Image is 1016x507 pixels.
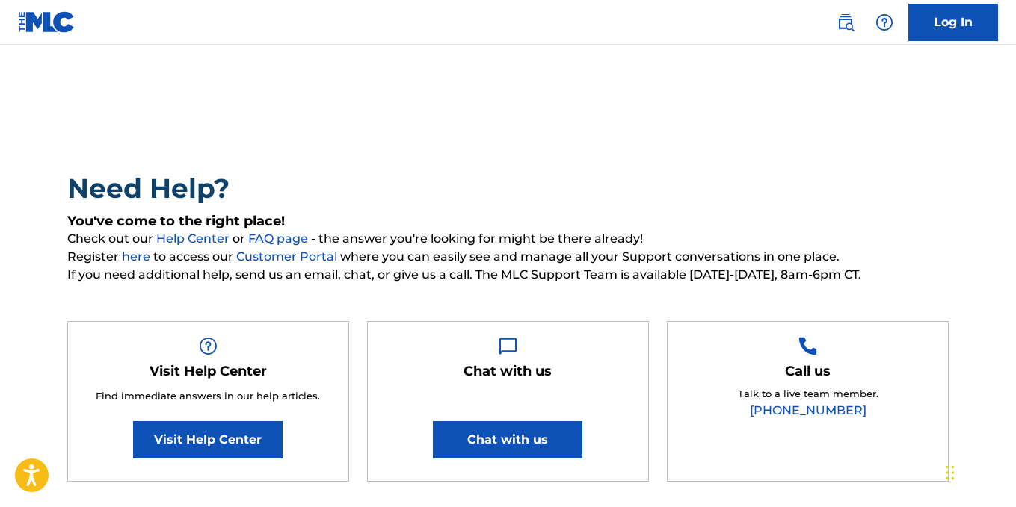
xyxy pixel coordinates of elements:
img: help [875,13,893,31]
a: Log In [908,4,998,41]
a: FAQ page [248,231,311,246]
iframe: Chat Widget [681,24,1016,507]
img: Help Box Image [499,337,517,355]
a: here [122,249,153,264]
span: Register to access our where you can easily see and manage all your Support conversations in one ... [67,248,949,266]
a: Visit Help Center [133,421,283,458]
a: Customer Portal [236,249,340,264]
button: Chat with us [433,421,582,458]
h5: Visit Help Center [150,363,267,380]
a: Public Search [831,7,860,37]
img: search [837,13,855,31]
h2: Need Help? [67,172,949,205]
h5: Chat with us [464,363,552,380]
h5: You've come to the right place! [67,213,949,230]
img: Help Box Image [199,337,218,355]
img: MLC Logo [18,11,76,33]
a: Help Center [156,231,233,246]
span: Find immediate answers in our help articles. [96,390,320,402]
span: Check out our or - the answer you're looking for might be there already! [67,230,949,248]
div: Drag [946,450,955,495]
div: Help [869,7,899,37]
span: If you need additional help, send us an email, chat, or give us a call. The MLC Support Team is a... [67,266,949,284]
